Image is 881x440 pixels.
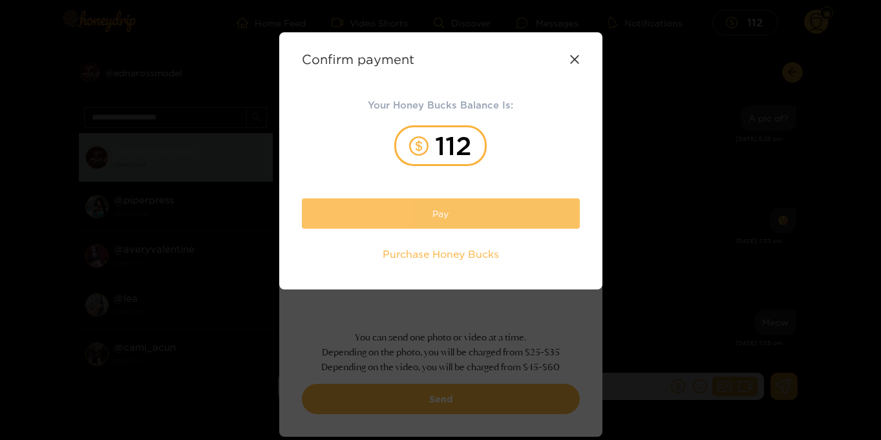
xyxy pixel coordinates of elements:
span: Purchase Honey Bucks [383,247,499,262]
h2: Your Honey Bucks Balance Is: [302,98,580,112]
strong: Confirm payment [302,52,414,67]
button: Pay [302,198,580,229]
span: dollar [409,136,429,156]
div: 112 [394,125,487,166]
button: Purchase Honey Bucks [370,242,512,267]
